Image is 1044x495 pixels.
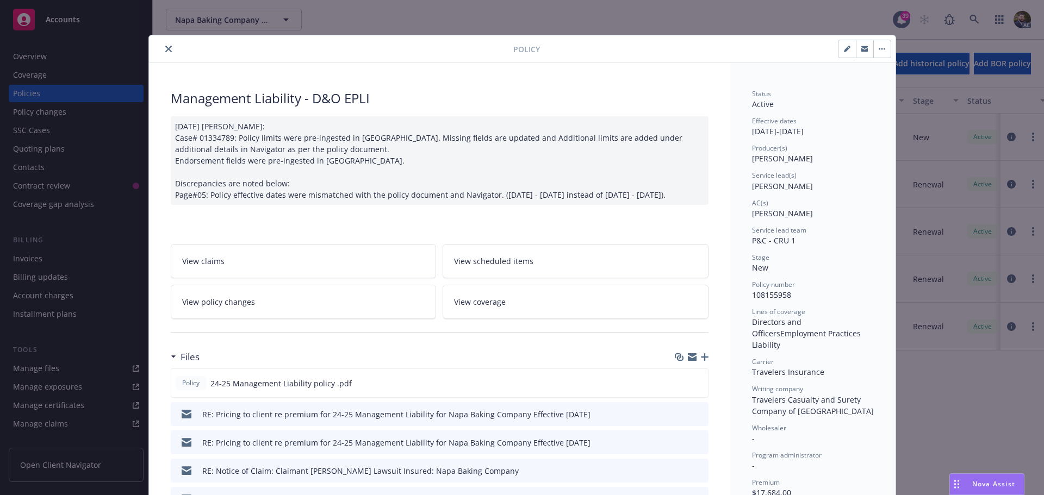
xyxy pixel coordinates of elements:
span: View coverage [454,296,506,308]
span: Carrier [752,357,774,366]
span: New [752,262,768,273]
span: View claims [182,255,225,267]
div: RE: Pricing to client re premium for 24-25 Management Liability for Napa Baking Company Effective... [202,437,591,448]
span: Premium [752,478,780,487]
span: - [752,433,755,443]
span: View policy changes [182,296,255,308]
span: Writing company [752,384,803,393]
a: View coverage [443,285,709,319]
span: Service lead team [752,225,806,235]
span: Effective dates [752,116,797,126]
a: View policy changes [171,285,437,319]
span: Policy [513,43,540,55]
span: [PERSON_NAME] [752,208,813,218]
span: Travelers Insurance [752,367,824,377]
span: 108155958 [752,290,791,300]
a: View claims [171,244,437,278]
div: Management Liability - D&O EPLI [171,89,709,108]
span: Stage [752,253,769,262]
span: Lines of coverage [752,307,805,316]
span: Nova Assist [972,479,1015,488]
button: close [162,42,175,55]
span: Employment Practices Liability [752,328,863,350]
span: [PERSON_NAME] [752,181,813,191]
span: Policy [180,378,202,388]
button: Nova Assist [949,473,1024,495]
button: preview file [694,465,704,477]
div: [DATE] [PERSON_NAME]: Case# 01334789: Policy limits were pre-ingested in [GEOGRAPHIC_DATA]. Missi... [171,116,709,205]
button: download file [677,465,686,477]
span: View scheduled items [454,255,533,267]
span: P&C - CRU 1 [752,235,796,246]
button: preview file [694,437,704,448]
h3: Files [181,350,200,364]
span: Program administrator [752,450,822,460]
div: Drag to move [950,474,964,494]
button: download file [676,378,685,389]
button: preview file [694,409,704,420]
span: Status [752,89,771,98]
span: [PERSON_NAME] [752,153,813,164]
span: - [752,460,755,471]
div: Files [171,350,200,364]
span: 24-25 Management Liability policy .pdf [210,378,352,389]
button: preview file [694,378,704,389]
span: Active [752,99,774,109]
div: [DATE] - [DATE] [752,116,874,137]
div: RE: Notice of Claim: Claimant [PERSON_NAME] Lawsuit Insured: Napa Baking Company [202,465,519,477]
span: Policy number [752,280,795,289]
button: download file [677,409,686,420]
a: View scheduled items [443,244,709,278]
span: Directors and Officers [752,317,804,339]
span: Travelers Casualty and Surety Company of [GEOGRAPHIC_DATA] [752,394,874,416]
span: Producer(s) [752,143,787,153]
span: Wholesaler [752,423,786,433]
div: RE: Pricing to client re premium for 24-25 Management Liability for Napa Baking Company Effective... [202,409,591,420]
span: Service lead(s) [752,171,797,180]
button: download file [677,437,686,448]
span: AC(s) [752,198,768,208]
